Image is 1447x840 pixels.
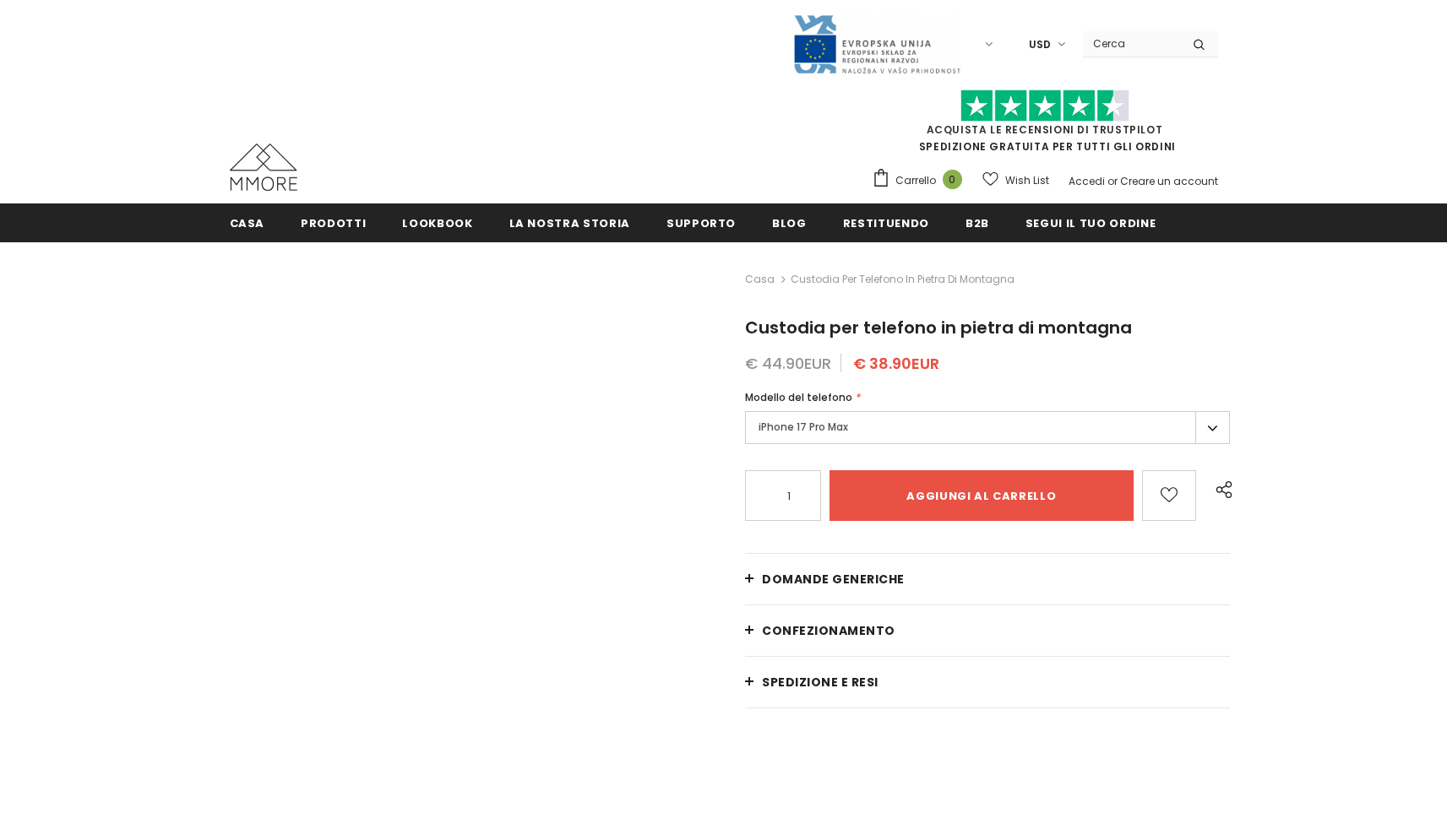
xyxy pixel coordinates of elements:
[1025,203,1156,241] a: Segui il tuo ordine
[745,390,852,404] span: Modello del telefono
[762,571,905,588] span: Domande generiche
[843,215,929,231] span: Restituendo
[853,353,939,374] span: € 38.90EUR
[745,554,1230,604] a: Domande generiche
[943,170,962,189] span: 0
[402,203,472,241] a: Lookbook
[1005,172,1049,189] span: Wish List
[762,622,895,639] span: CONFEZIONAMENTO
[791,269,1015,290] span: Custodia per telefono in pietra di montagna
[1107,174,1118,188] span: or
[745,269,775,290] a: Casa
[745,605,1230,656] a: CONFEZIONAMENTO
[301,203,366,241] a: Prodotti
[960,89,1129,122] img: Fidati di Pilot Stars
[792,36,961,51] a: Javni Razpis
[230,215,265,231] span: Casa
[792,14,961,75] img: Javni Razpis
[301,215,366,231] span: Prodotti
[745,353,831,374] span: € 44.90EUR
[230,144,297,191] img: Casi MMORE
[872,168,971,193] a: Carrello 0
[1029,36,1051,53] span: USD
[509,203,630,241] a: La nostra storia
[762,674,879,691] span: Spedizione e resi
[402,215,472,231] span: Lookbook
[745,316,1132,339] span: Custodia per telefono in pietra di montagna
[895,172,936,189] span: Carrello
[772,203,807,241] a: Blog
[1025,215,1156,231] span: Segui il tuo ordine
[772,215,807,231] span: Blog
[745,411,1230,444] label: iPhone 17 Pro Max
[830,470,1133,521] input: Aggiungi al carrello
[966,215,989,231] span: B2B
[509,215,630,231] span: La nostra storia
[843,203,929,241] a: Restituendo
[927,122,1163,137] a: Acquista le recensioni di TrustPilot
[666,215,736,231] span: supporto
[982,165,1049,195] a: Wish List
[745,657,1230,707] a: Spedizione e resi
[1069,174,1105,188] a: Accedi
[1083,31,1180,56] input: Search Site
[872,97,1218,154] span: SPEDIZIONE GRATUITA PER TUTTI GLI ORDINI
[666,203,736,241] a: supporto
[230,203,265,241] a: Casa
[1120,174,1218,188] a: Creare un account
[966,203,989,241] a: B2B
